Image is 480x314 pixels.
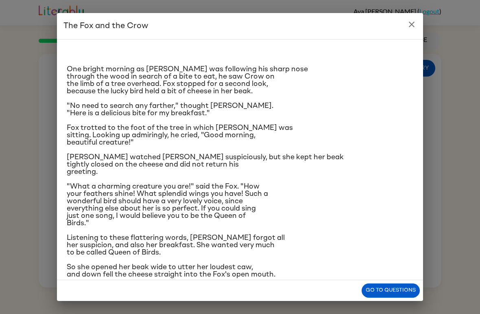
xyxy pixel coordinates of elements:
[404,16,420,33] button: close
[67,102,273,117] span: "No need to search any farther," thought [PERSON_NAME]. "Here is a delicious bite for my breakfast."
[67,154,344,176] span: [PERSON_NAME] watched [PERSON_NAME] suspiciously, but she kept her beak tightly closed on the che...
[67,234,285,256] span: Listening to these flattering words, [PERSON_NAME] forgot all her suspicion, and also her breakfa...
[67,263,275,278] span: So she opened her beak wide to utter her loudest caw, and down fell the cheese straight into the ...
[67,183,268,227] span: "What a charming creature you are!" said the Fox. "How your feathers shine! What splendid wings y...
[67,124,293,146] span: Fox trotted to the foot of the tree in which [PERSON_NAME] was sitting. Looking up admiringly, he...
[57,13,423,39] h2: The Fox and the Crow
[67,66,308,95] span: One bright morning as [PERSON_NAME] was following his sharp nose through the wood in search of a ...
[362,283,420,298] button: Go to questions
